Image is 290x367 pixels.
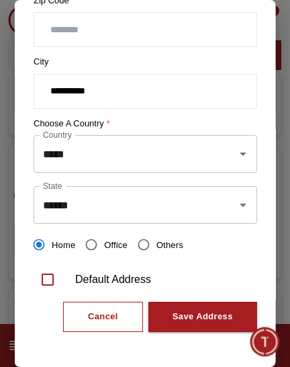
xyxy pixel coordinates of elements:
div: Save Address [172,309,232,325]
span: Others [156,240,183,250]
label: City [34,55,257,69]
button: Cancel [63,302,143,332]
button: Open [233,196,252,214]
button: Save Address [148,302,256,332]
div: Cancel [88,309,118,325]
label: State [43,180,62,192]
div: Default Address [75,272,151,288]
div: Chat Widget [250,327,280,357]
label: Country [43,129,72,140]
span: Home [52,240,75,250]
button: Open [233,145,252,163]
label: Choose a country [34,117,257,130]
span: Office [104,240,128,250]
